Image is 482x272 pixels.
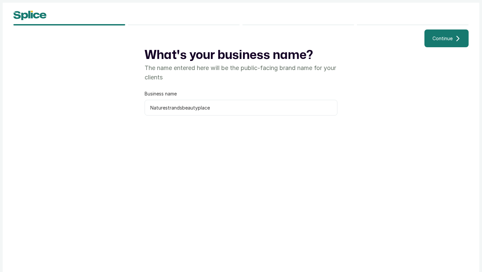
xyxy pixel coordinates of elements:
label: Business name [145,90,337,97]
button: Continue [424,29,469,47]
input: Enter your business name [145,100,337,116]
p: The name entered here will be the public-facing brand name for your clients [145,63,337,82]
span: Continue [432,35,453,42]
h1: What's your business name? [145,47,337,63]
